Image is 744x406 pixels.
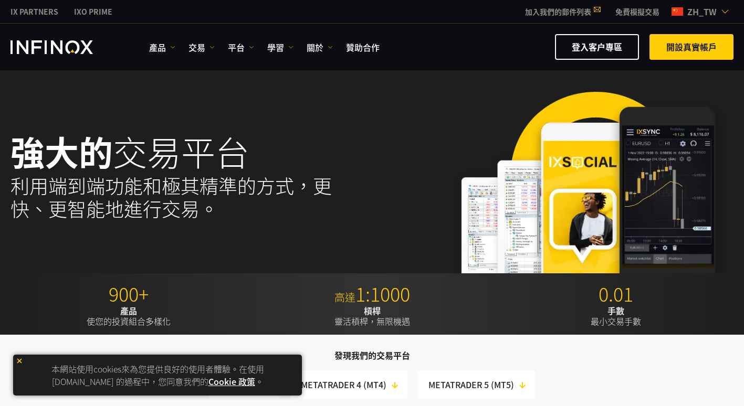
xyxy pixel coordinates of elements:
[228,41,254,54] a: 平台
[149,41,175,54] a: 產品
[428,377,535,392] a: METATRADER 5 (MT5)
[649,34,733,60] a: 開設真實帳戶
[346,41,380,54] a: 贊助合作
[11,305,246,326] p: 使您的投資組合多樣化
[334,290,355,305] span: 高達
[334,349,410,361] strong: 發現我們的交易平台
[18,360,297,390] p: 本網站使用cookies來為您提供良好的使用者體驗。在使用 [DOMAIN_NAME] 的過程中，您同意我們的 。
[683,5,721,18] span: zh_tw
[11,282,246,305] p: 900+
[607,304,624,317] strong: 手數
[11,40,118,54] a: INFINOX Logo
[301,377,407,392] a: METATRADER 4 (MT4)
[517,6,607,17] a: 加入我們的郵件列表
[11,133,358,169] h1: 交易平台
[254,282,490,305] p: 1:1000
[607,6,667,17] a: INFINOX MENU
[16,357,23,365] img: yellow close icon
[254,305,490,326] p: 靈活槓桿，無限機遇
[267,41,294,54] a: 學習
[364,304,381,317] strong: 槓桿
[120,304,137,317] strong: 產品
[11,126,113,176] strong: 強大的
[66,6,120,17] a: INFINOX
[208,375,255,388] a: Cookie 政策
[555,34,639,60] a: 登入客户專區
[188,41,215,54] a: 交易
[3,6,66,17] a: INFINOX
[307,41,333,54] a: 關於
[498,282,733,305] p: 0.01
[11,174,358,220] h2: 利用端到端功能和極其精準的方式，更快、更智能地進行交易。
[498,305,733,326] p: 最小交易手數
